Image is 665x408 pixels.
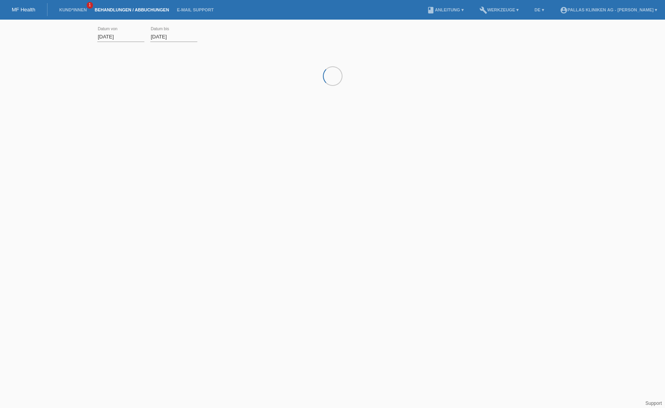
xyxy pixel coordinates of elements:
[55,7,91,12] a: Kund*innen
[479,6,487,14] i: build
[560,6,568,14] i: account_circle
[173,7,218,12] a: E-Mail Support
[530,7,548,12] a: DE ▾
[12,7,35,13] a: MF Health
[556,7,661,12] a: account_circlePallas Kliniken AG - [PERSON_NAME] ▾
[427,6,435,14] i: book
[423,7,467,12] a: bookAnleitung ▾
[645,401,662,406] a: Support
[87,2,93,9] span: 1
[91,7,173,12] a: Behandlungen / Abbuchungen
[476,7,523,12] a: buildWerkzeuge ▾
